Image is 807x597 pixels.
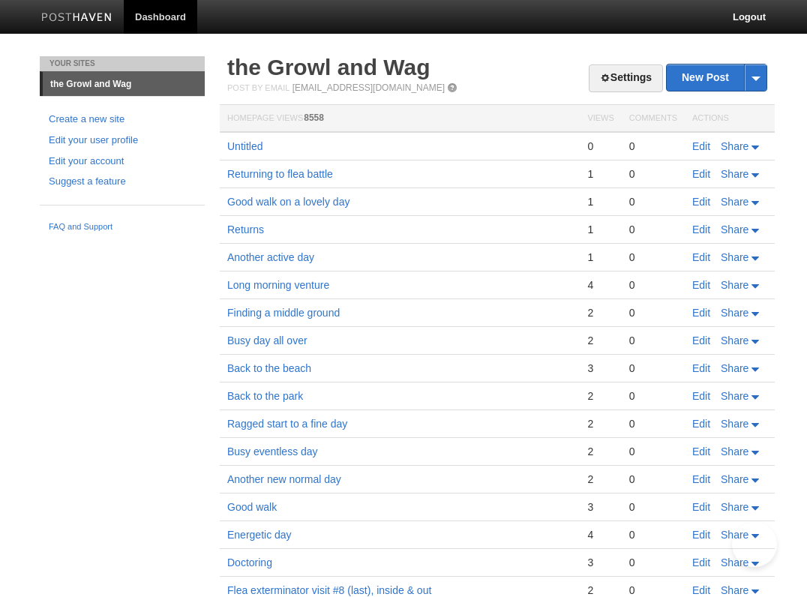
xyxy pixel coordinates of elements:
div: 1 [587,223,613,236]
a: Good walk on a lovely day [227,196,349,208]
span: Share [721,556,748,568]
a: Returning to flea battle [227,168,333,180]
span: 8558 [304,112,324,123]
span: Share [721,140,748,152]
span: Post by Email [227,83,289,92]
img: Posthaven-bar [41,13,112,24]
span: Share [721,362,748,374]
div: 0 [629,472,677,486]
span: Share [721,334,748,346]
div: 0 [629,417,677,430]
a: Edit [692,307,710,319]
a: Edit [692,418,710,430]
a: Ragged start to a fine day [227,418,347,430]
div: 3 [587,361,613,375]
div: 2 [587,417,613,430]
span: Share [721,390,748,402]
span: Share [721,418,748,430]
a: Busy eventless day [227,445,318,457]
iframe: Help Scout Beacon - Open [732,522,777,567]
a: Back to the park [227,390,303,402]
a: Edit [692,168,710,180]
a: FAQ and Support [49,220,196,234]
div: 2 [587,583,613,597]
a: Edit [692,362,710,374]
a: Edit your account [49,154,196,169]
span: Share [721,279,748,291]
span: Share [721,251,748,263]
a: Another active day [227,251,314,263]
a: Finding a middle ground [227,307,340,319]
div: 0 [629,195,677,208]
a: Doctoring [227,556,272,568]
div: 1 [587,195,613,208]
a: Edit [692,556,710,568]
a: Edit [692,501,710,513]
div: 0 [629,334,677,347]
a: Busy day all over [227,334,307,346]
a: the Growl and Wag [227,55,430,79]
span: Share [721,584,748,596]
span: Share [721,307,748,319]
a: Edit [692,196,710,208]
span: Share [721,529,748,541]
a: Edit [692,279,710,291]
div: 0 [629,389,677,403]
a: Edit [692,223,710,235]
div: 3 [587,556,613,569]
span: Share [721,196,748,208]
a: Untitled [227,140,262,152]
div: 2 [587,389,613,403]
a: Edit [692,140,710,152]
a: Edit [692,251,710,263]
div: 2 [587,445,613,458]
a: Another new normal day [227,473,341,485]
a: Good walk [227,501,277,513]
span: Share [721,168,748,180]
div: 0 [629,250,677,264]
div: 2 [587,306,613,319]
a: Edit [692,445,710,457]
span: Share [721,473,748,485]
div: 0 [629,167,677,181]
a: Energetic day [227,529,292,541]
li: Your Sites [40,56,205,71]
span: Share [721,501,748,513]
div: 0 [629,306,677,319]
a: Edit [692,334,710,346]
div: 4 [587,528,613,541]
a: Edit [692,529,710,541]
div: 0 [629,528,677,541]
a: Long morning venture [227,279,329,291]
a: Edit your user profile [49,133,196,148]
div: 0 [629,223,677,236]
div: 0 [629,139,677,153]
span: Share [721,445,748,457]
th: Homepage Views [220,105,580,133]
a: Edit [692,473,710,485]
a: Settings [589,64,663,92]
a: Edit [692,390,710,402]
div: 0 [629,556,677,569]
div: 1 [587,167,613,181]
div: 4 [587,278,613,292]
div: 0 [629,445,677,458]
span: Share [721,223,748,235]
a: [EMAIL_ADDRESS][DOMAIN_NAME] [292,82,445,93]
th: Views [580,105,621,133]
div: 3 [587,500,613,514]
a: Returns [227,223,264,235]
a: Suggest a feature [49,174,196,190]
a: New Post [667,64,766,91]
a: Back to the beach [227,362,311,374]
div: 0 [629,500,677,514]
div: 0 [587,139,613,153]
div: 0 [629,278,677,292]
div: 1 [587,250,613,264]
a: Edit [692,584,710,596]
th: Comments [622,105,685,133]
a: Create a new site [49,112,196,127]
th: Actions [685,105,775,133]
div: 0 [629,361,677,375]
a: Flea exterminator visit #8 (last), inside & out [227,584,431,596]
